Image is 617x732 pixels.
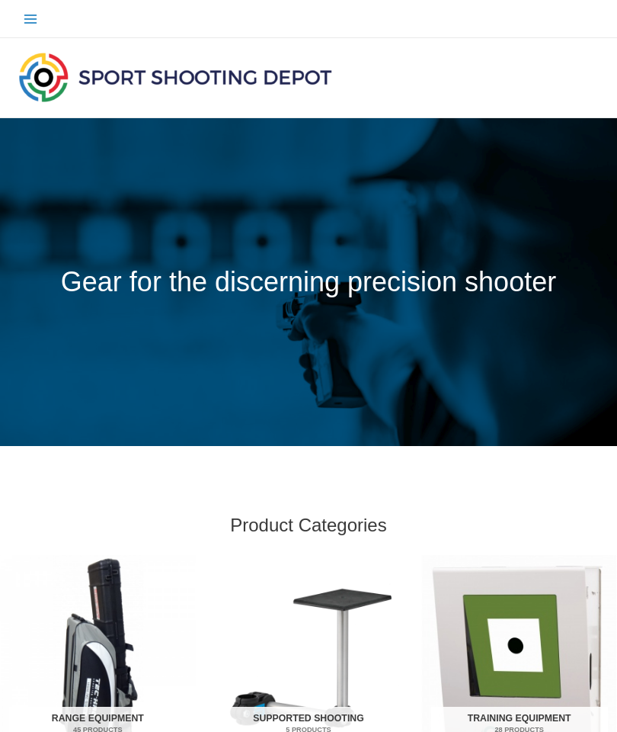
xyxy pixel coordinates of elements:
[15,49,335,105] img: Sport Shooting Depot
[42,257,576,308] p: Gear for the discerning precision shooter
[15,4,45,34] button: Main menu toggle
